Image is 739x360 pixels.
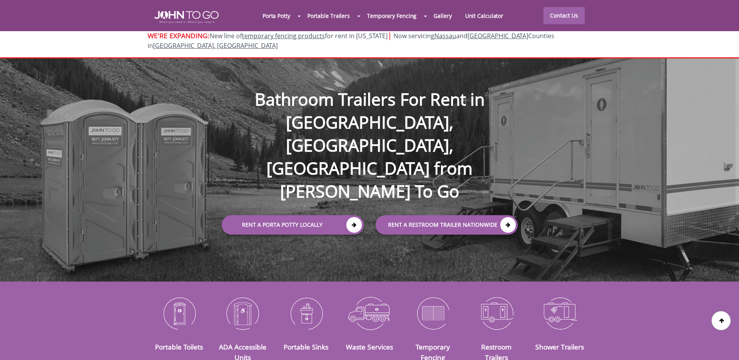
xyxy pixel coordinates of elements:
[214,63,526,203] h1: Bathroom Trailers For Rent in [GEOGRAPHIC_DATA], [GEOGRAPHIC_DATA], [GEOGRAPHIC_DATA] from [PERSO...
[427,7,458,24] a: Gallery
[535,342,584,351] a: Shower Trailers
[471,293,522,334] img: Restroom-Trailers-icon_N.png
[153,41,278,50] a: [GEOGRAPHIC_DATA], [GEOGRAPHIC_DATA]
[376,215,518,235] a: rent a RESTROOM TRAILER Nationwide
[388,30,392,41] span: |
[280,293,332,334] img: Portable-Sinks-icon_N.png
[346,342,393,351] a: Waste Services
[148,31,210,40] span: WE'RE EXPANDING:
[407,293,459,334] img: Temporary-Fencing-cion_N.png
[148,32,554,50] span: New line of for rent in [US_STATE]
[301,7,356,24] a: Portable Trailers
[148,32,554,50] span: Now servicing and Counties in
[459,7,510,24] a: Unit Calculator
[543,7,585,24] a: Contact Us
[217,293,268,334] img: ADA-Accessible-Units-icon_N.png
[360,7,423,24] a: Temporary Fencing
[344,293,395,334] img: Waste-Services-icon_N.png
[256,7,297,24] a: Porta Potty
[154,11,219,23] img: JOHN to go
[222,215,364,235] a: Rent a Porta Potty Locally
[155,342,203,351] a: Portable Toilets
[242,32,325,40] a: temporary fencing products
[284,342,328,351] a: Portable Sinks
[467,32,528,40] a: [GEOGRAPHIC_DATA]
[534,293,586,334] img: Shower-Trailers-icon_N.png
[153,293,205,334] img: Portable-Toilets-icon_N.png
[434,32,456,40] a: Nassau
